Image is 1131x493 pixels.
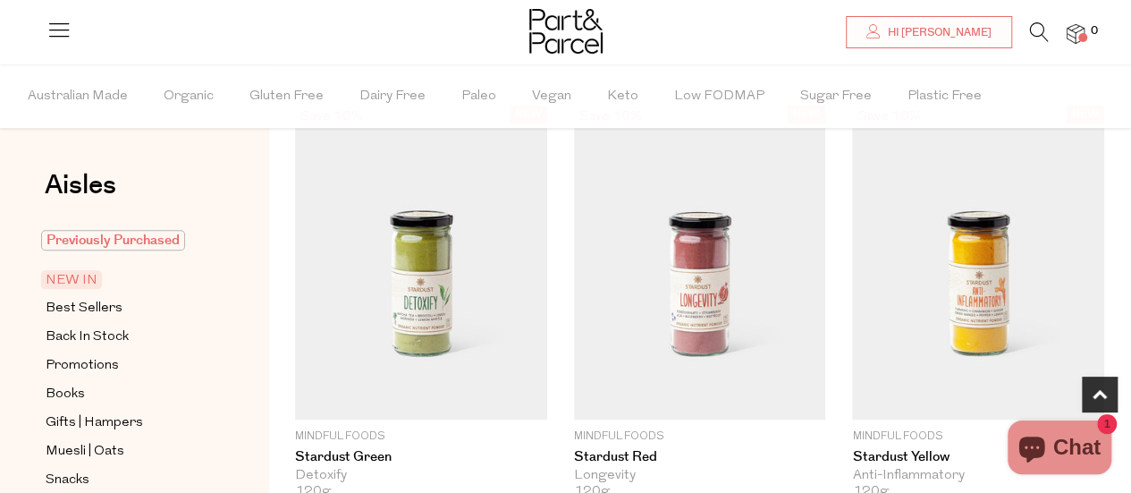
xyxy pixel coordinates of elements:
p: Mindful Foods [852,429,1104,445]
span: Promotions [46,355,119,377]
span: Gluten Free [249,65,324,128]
a: Aisles [45,172,116,217]
img: Stardust Green [295,105,547,420]
a: Previously Purchased [46,230,208,251]
p: Mindful Foods [295,429,547,445]
span: Sugar Free [800,65,872,128]
span: Australian Made [28,65,128,128]
span: Previously Purchased [41,230,185,251]
span: Keto [607,65,638,128]
a: Snacks [46,469,208,491]
p: Mindful Foods [574,429,826,445]
a: Best Sellers [46,297,208,319]
span: Low FODMAP [674,65,764,128]
a: Stardust Yellow [852,449,1104,465]
div: Longevity [574,468,826,484]
img: Stardust Yellow [852,105,1104,420]
span: Snacks [46,470,89,491]
img: Stardust Red [574,105,826,420]
inbox-online-store-chat: Shopify online store chat [1002,421,1117,479]
a: Stardust Green [295,449,547,465]
span: Paleo [461,65,496,128]
a: Hi [PERSON_NAME] [846,16,1012,48]
span: Muesli | Oats [46,441,124,463]
a: Gifts | Hampers [46,412,208,434]
span: Dairy Free [359,65,426,128]
span: Books [46,384,85,405]
span: Best Sellers [46,298,122,319]
a: Back In Stock [46,326,208,348]
img: Part&Parcel [529,9,603,54]
span: Back In Stock [46,327,129,348]
span: 0 [1086,23,1102,39]
a: Muesli | Oats [46,440,208,463]
a: Books [46,383,208,405]
span: NEW IN [41,270,102,289]
div: Anti-Inflammatory [852,468,1104,484]
a: Promotions [46,354,208,377]
span: Gifts | Hampers [46,412,143,434]
a: Stardust Red [574,449,826,465]
span: Hi [PERSON_NAME] [883,25,992,40]
span: Aisles [45,166,116,205]
a: NEW IN [46,269,208,291]
div: Detoxify [295,468,547,484]
a: 0 [1067,24,1085,43]
span: Vegan [532,65,571,128]
span: Organic [164,65,214,128]
span: Plastic Free [907,65,982,128]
